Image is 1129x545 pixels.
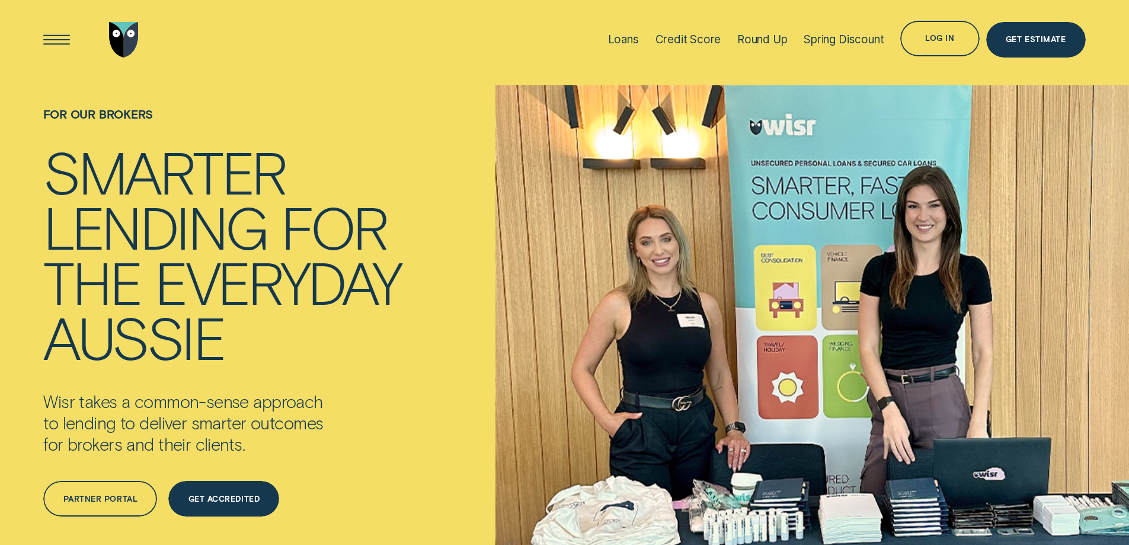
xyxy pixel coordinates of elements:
h1: For Our Brokers [43,107,400,144]
a: Partner Portal [43,481,157,517]
img: Wisr [109,22,139,58]
div: Loans [608,33,639,46]
div: lending [43,199,267,254]
p: Wisr takes a common-sense approach to lending to deliver smarter outcomes for brokers and their c... [43,391,386,455]
div: Spring Discount [804,33,884,46]
div: Smarter [43,144,286,199]
div: for [281,199,387,254]
button: Log in [900,21,979,56]
div: Credit Score [655,33,721,46]
div: the [43,254,141,309]
a: Get Accredited [168,481,279,517]
div: Round Up [737,33,788,46]
div: everyday [155,254,400,309]
div: Aussie [43,309,224,364]
button: Open Menu [39,22,75,58]
a: Get Estimate [986,22,1086,58]
h4: Smarter lending for the everyday Aussie [43,144,400,364]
